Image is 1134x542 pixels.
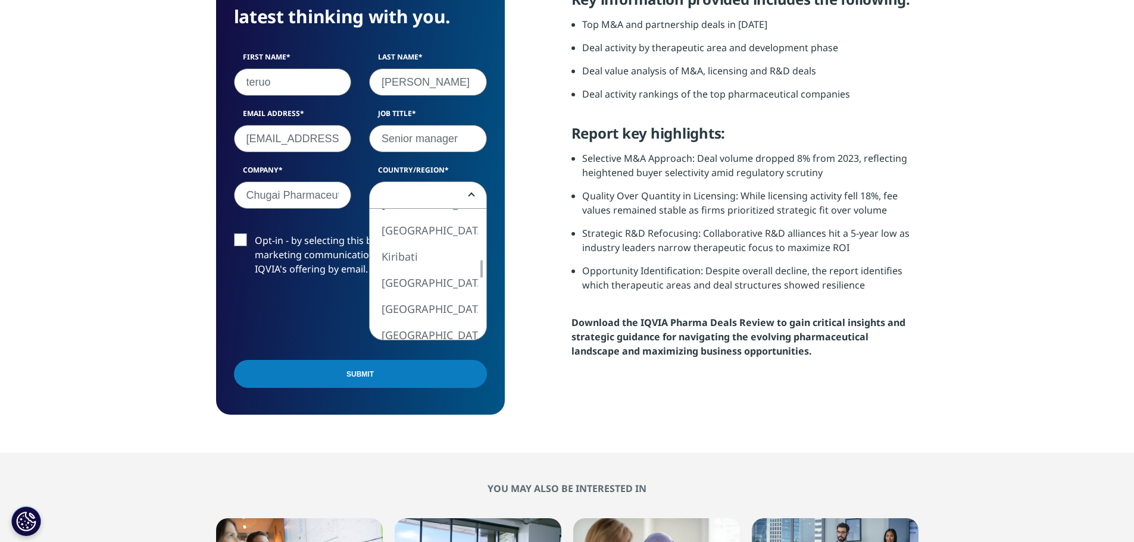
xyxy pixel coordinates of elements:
strong: Download the IQVIA Pharma Deals Review to gain critical insights and strategic guidance for navig... [571,316,905,358]
label: Email Address [234,108,352,125]
li: [GEOGRAPHIC_DATA] [370,322,478,348]
li: Deal activity by therapeutic area and development phase [582,40,919,64]
li: Top M&A and partnership deals in [DATE] [582,17,919,40]
li: Quality Over Quantity in Licensing: While licensing activity fell 18%, fee values remained stable... [582,189,919,226]
li: Deal value analysis of M&A, licensing and R&D deals [582,64,919,87]
li: Strategic R&D Refocusing: Collaborative R&D alliances hit a 5-year low as industry leaders narrow... [582,226,919,264]
li: [GEOGRAPHIC_DATA] [370,270,478,296]
label: Job Title [369,108,487,125]
button: Cookie 設定 [11,506,41,536]
li: Opportunity Identification: Despite overall decline, the report identifies which therapeutic area... [582,264,919,301]
li: [GEOGRAPHIC_DATA] [370,217,478,243]
iframe: reCAPTCHA [234,295,415,342]
strong: Report key highlights: [571,123,726,143]
label: Country/Region [369,165,487,181]
label: Company [234,165,352,181]
label: Opt-in - by selecting this box, I consent to receiving marketing communications and information a... [234,233,487,283]
input: Submit [234,360,487,388]
li: [GEOGRAPHIC_DATA] [370,296,478,322]
li: Kiribati [370,243,478,270]
li: Selective M&A Approach: Deal volume dropped 8% from 2023, reflecting heightened buyer selectivity... [582,151,919,189]
label: Last Name [369,52,487,68]
li: Deal activity rankings of the top pharmaceutical companies [582,87,919,124]
label: First Name [234,52,352,68]
h2: You may also be interested in [216,483,919,494]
